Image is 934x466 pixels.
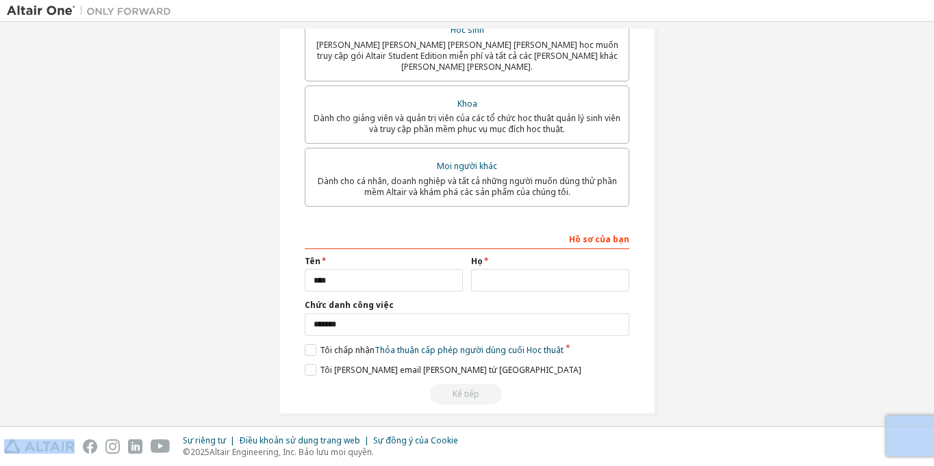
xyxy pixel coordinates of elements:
font: Tên [305,255,320,267]
font: 2025 [190,446,210,458]
font: Khoa [457,98,477,109]
img: linkedin.svg [128,439,142,454]
font: Sự riêng tư [183,435,226,446]
img: Altair One [7,4,178,18]
font: Hồ sơ của bạn [569,233,629,245]
font: Sự đồng ý của Cookie [373,435,458,446]
font: Họ [471,255,483,267]
div: Email already exists [305,384,629,404]
font: Dành cho giảng viên và quản trị viên của các tổ chức học thuật quản lý sinh viên và truy cập phần... [314,112,620,135]
font: © [183,446,190,458]
img: facebook.svg [83,439,97,454]
font: Tôi [PERSON_NAME] email [PERSON_NAME] từ [GEOGRAPHIC_DATA] [320,364,581,376]
font: Học thuật [527,344,564,356]
font: Thỏa thuận cấp phép người dùng cuối [375,344,525,356]
font: Chức danh công việc [305,299,394,311]
font: Mọi người khác [437,160,497,172]
font: [PERSON_NAME] [PERSON_NAME] [PERSON_NAME] [PERSON_NAME] học muốn truy cập gói Altair Student Edit... [316,39,618,73]
font: Điều khoản sử dụng trang web [239,435,360,446]
img: instagram.svg [105,439,120,454]
img: youtube.svg [151,439,171,454]
font: Dành cho cá nhân, doanh nghiệp và tất cả những người muốn dùng thử phần mềm Altair và khám phá cá... [318,175,617,198]
font: Tôi chấp nhận [320,344,375,356]
img: altair_logo.svg [4,439,75,454]
font: Altair Engineering, Inc. Bảo lưu mọi quyền. [210,446,374,458]
font: Học sinh [451,24,484,36]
